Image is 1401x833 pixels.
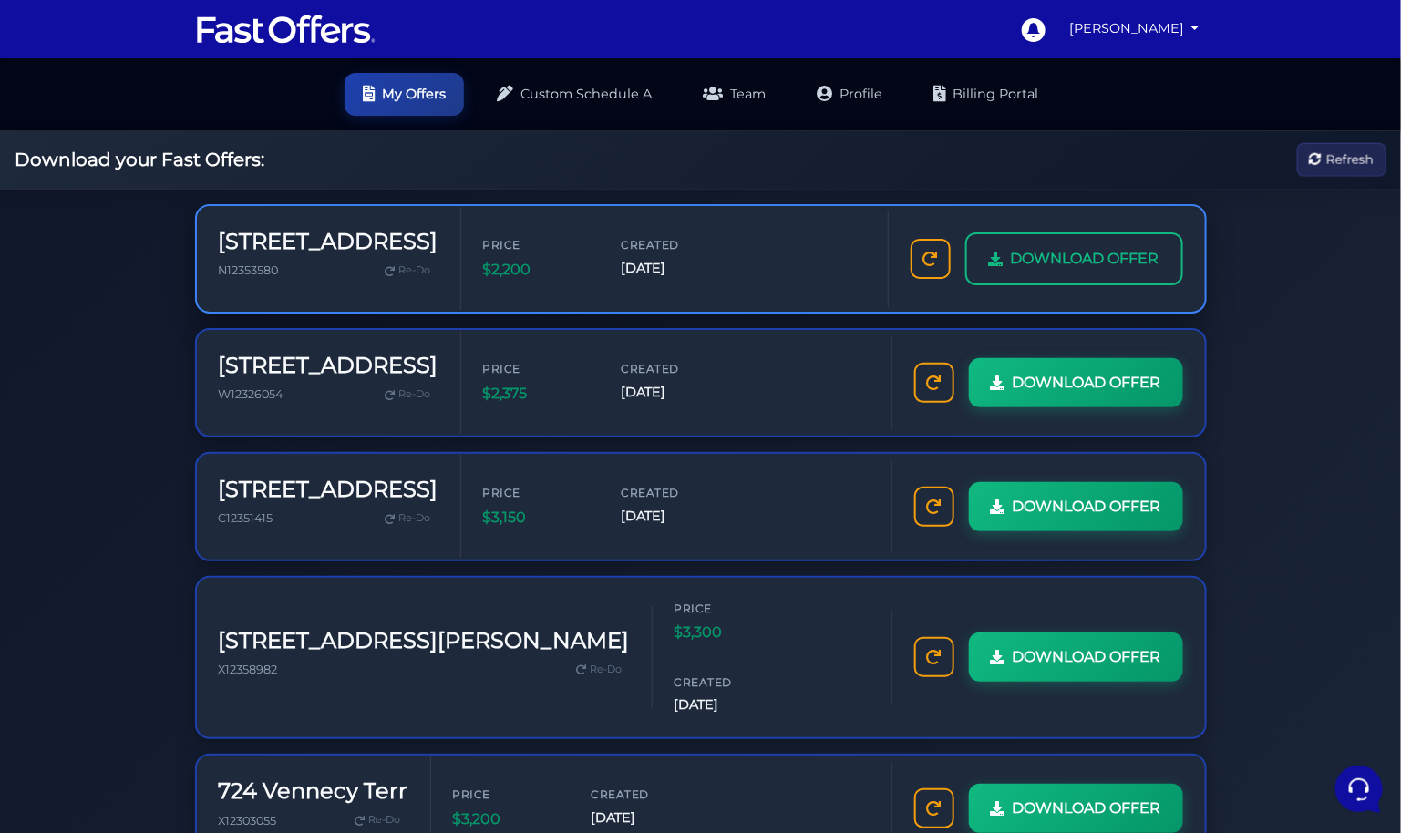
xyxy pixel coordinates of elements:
input: Search for an Article... [41,368,298,386]
span: $3,150 [483,506,592,530]
span: [DATE] [592,807,701,828]
a: DOWNLOAD OFFER [965,232,1183,285]
span: DOWNLOAD OFFER [1011,247,1159,271]
span: [DATE] [675,694,784,715]
h3: [STREET_ADDRESS] [219,229,438,255]
p: 4mo ago [290,131,335,148]
a: Profile [798,73,901,116]
span: [DATE] [622,382,731,403]
a: [PERSON_NAME] [1063,11,1207,46]
a: My Offers [345,73,464,116]
span: Re-Do [369,812,401,828]
a: DOWNLOAD OFFER [969,482,1183,531]
h3: 724 Vennecy Terr [219,778,408,805]
span: Refresh [1326,149,1374,170]
a: AuraYou:I know I can change it on PDF I just want it to always be like this since I have to chang... [22,124,343,179]
span: Price [483,360,592,377]
a: Re-Do [348,808,408,832]
span: Created [592,786,701,803]
p: Home [55,611,86,627]
a: DOWNLOAD OFFER [969,632,1183,682]
h3: [STREET_ADDRESS] [219,353,438,379]
span: DOWNLOAD OFFER [1013,371,1161,395]
a: Billing Portal [915,73,1056,116]
a: Custom Schedule A [479,73,670,116]
iframe: Customerly Messenger Launcher [1332,762,1386,817]
p: You: I just want that on 1 page, and when I do fast offers to only have it on Schedule A page 1. ... [77,223,280,242]
span: W12326054 [219,387,283,401]
p: You: I know I can change it on PDF I just want it to always be like this since I have to change e... [77,153,279,171]
a: Re-Do [378,507,438,530]
span: $2,200 [483,258,592,282]
span: [DATE] [622,506,731,527]
span: Price [453,786,562,803]
a: Re-Do [570,658,630,682]
span: Created [675,674,784,691]
span: $2,375 [483,382,592,406]
span: Fast Offers Support [77,201,280,220]
a: Fast Offers SupportYou:I just want that on 1 page, and when I do fast offers to only have it on S... [22,194,343,249]
h2: Hello [PERSON_NAME] 👋 [15,15,306,73]
span: Price [675,600,784,617]
p: Help [283,611,306,627]
span: [DATE] [622,258,731,279]
span: Re-Do [591,662,623,678]
span: Created [622,236,731,253]
span: X12358982 [219,663,278,676]
h2: Download your Fast Offers: [15,149,264,170]
button: Help [238,585,350,627]
button: Home [15,585,127,627]
span: Start a Conversation [131,267,255,282]
button: Refresh [1297,143,1386,177]
span: Re-Do [399,510,431,527]
span: N12353580 [219,263,279,277]
span: Price [483,484,592,501]
p: Messages [157,611,209,627]
span: Created [622,484,731,501]
button: Messages [127,585,239,627]
img: dark [29,133,66,170]
span: C12351415 [219,511,273,525]
span: DOWNLOAD OFFER [1013,797,1161,820]
span: Re-Do [399,262,431,279]
span: DOWNLOAD OFFER [1013,495,1161,519]
span: Find an Answer [29,329,124,344]
button: Start a Conversation [29,256,335,293]
span: Re-Do [399,386,431,403]
a: See all [294,102,335,117]
h3: [STREET_ADDRESS] [219,477,438,503]
a: DOWNLOAD OFFER [969,784,1183,833]
p: 8mo ago [291,201,335,218]
img: dark [29,203,66,240]
span: Your Conversations [29,102,148,117]
span: X12303055 [219,814,277,828]
span: $3,200 [453,807,562,831]
span: DOWNLOAD OFFER [1013,645,1161,669]
span: $3,300 [675,621,784,644]
span: Created [622,360,731,377]
span: Price [483,236,592,253]
a: Open Help Center [227,329,335,344]
a: DOWNLOAD OFFER [969,358,1183,407]
span: Aura [77,131,279,149]
a: Re-Do [378,383,438,406]
a: Team [685,73,784,116]
a: Re-Do [378,259,438,283]
h3: [STREET_ADDRESS][PERSON_NAME] [219,628,630,654]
